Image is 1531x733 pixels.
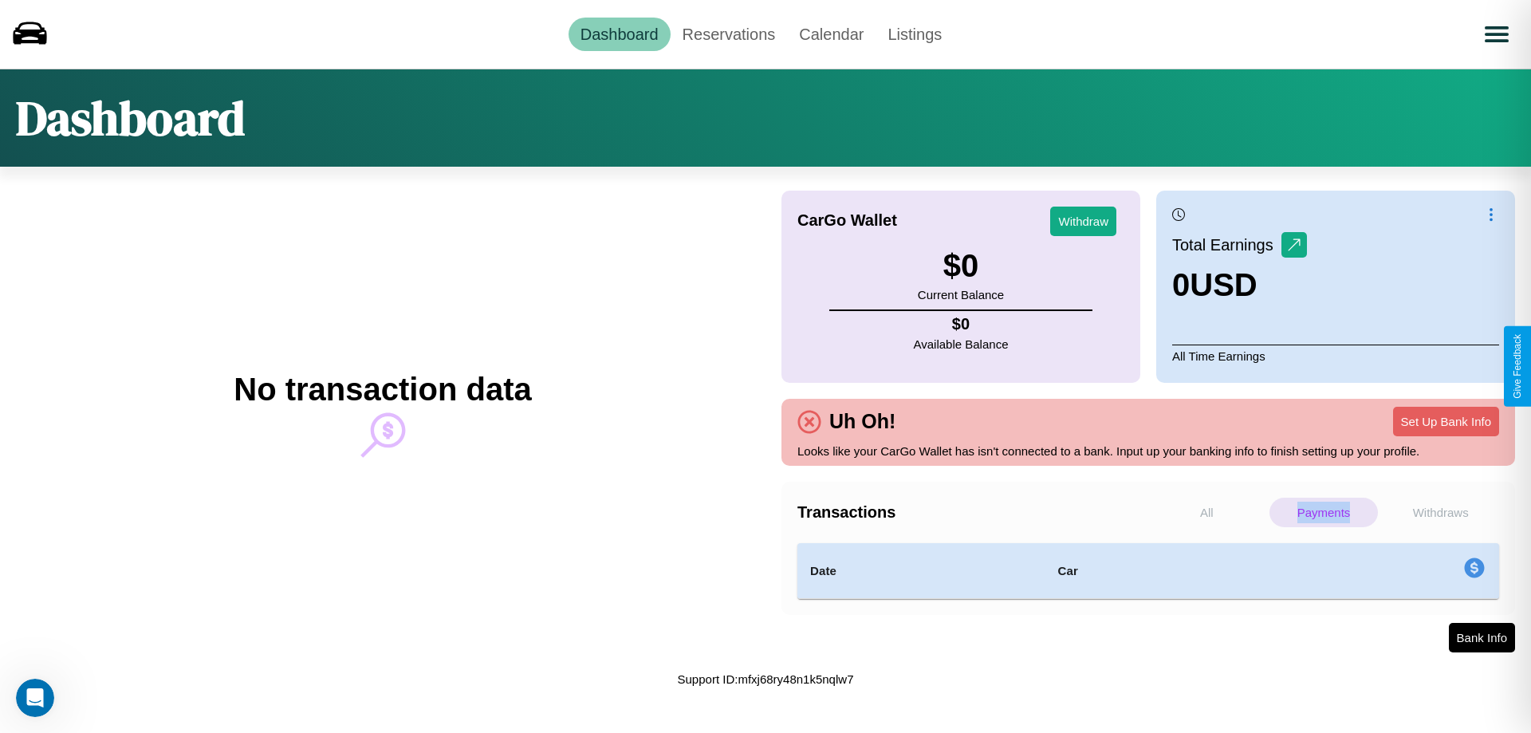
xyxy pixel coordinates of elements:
p: All [1152,498,1261,527]
p: All Time Earnings [1172,345,1499,367]
h4: $ 0 [914,315,1009,333]
p: Looks like your CarGo Wallet has isn't connected to a bank. Input up your banking info to finish ... [797,440,1499,462]
h4: Car [1057,562,1250,581]
p: Total Earnings [1172,231,1281,259]
button: Set Up Bank Info [1393,407,1499,436]
a: Listings [876,18,954,51]
h1: Dashboard [16,85,245,151]
table: simple table [797,543,1499,599]
button: Withdraw [1050,207,1116,236]
button: Open menu [1474,12,1519,57]
p: Available Balance [914,333,1009,355]
p: Payments [1269,498,1379,527]
h3: $ 0 [918,248,1004,284]
h4: CarGo Wallet [797,211,897,230]
h2: No transaction data [234,372,531,408]
iframe: Intercom live chat [16,679,54,717]
button: Bank Info [1449,623,1515,652]
h4: Date [810,562,1032,581]
h3: 0 USD [1172,267,1307,303]
p: Current Balance [918,284,1004,305]
p: Withdraws [1386,498,1495,527]
p: Support ID: mfxj68ry48n1k5nqlw7 [678,668,854,690]
a: Reservations [671,18,788,51]
div: Give Feedback [1512,334,1523,399]
a: Calendar [787,18,876,51]
h4: Uh Oh! [821,410,903,433]
h4: Transactions [797,503,1148,522]
a: Dashboard [569,18,671,51]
